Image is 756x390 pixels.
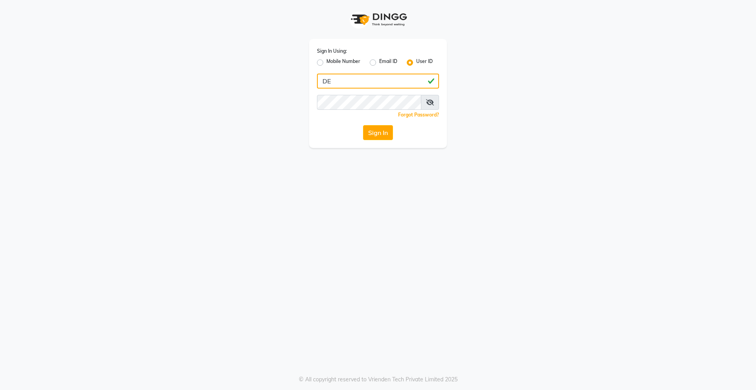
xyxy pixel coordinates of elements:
button: Sign In [363,125,393,140]
label: Sign In Using: [317,48,347,55]
label: User ID [416,58,433,67]
label: Mobile Number [326,58,360,67]
label: Email ID [379,58,397,67]
input: Username [317,74,439,89]
a: Forgot Password? [398,112,439,118]
input: Username [317,95,421,110]
img: logo1.svg [346,8,409,31]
